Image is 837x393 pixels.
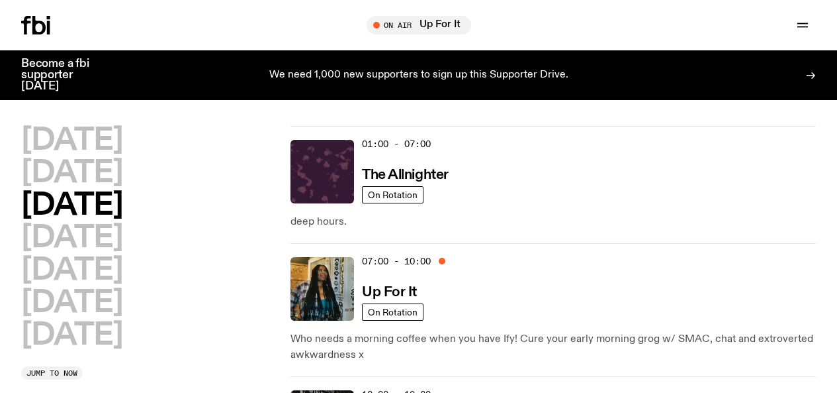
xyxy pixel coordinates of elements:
span: On Rotation [368,308,418,317]
button: [DATE] [21,288,122,318]
button: [DATE] [21,126,122,156]
button: On AirUp For It [367,16,471,34]
h3: Become a fbi supporter [DATE] [21,58,106,92]
a: Up For It [362,283,417,300]
h3: The Allnighter [362,168,449,182]
img: Ify - a Brown Skin girl with black braided twists, looking up to the side with her tongue stickin... [290,257,354,321]
span: On Rotation [368,190,418,200]
h3: Up For It [362,286,417,300]
span: Jump to now [26,370,77,377]
a: The Allnighter [362,166,449,182]
p: deep hours. [290,214,816,230]
a: On Rotation [362,304,423,321]
button: [DATE] [21,321,122,351]
button: [DATE] [21,223,122,253]
button: [DATE] [21,256,122,286]
a: On Rotation [362,186,423,203]
button: [DATE] [21,158,122,188]
span: 01:00 - 07:00 [362,138,431,150]
p: We need 1,000 new supporters to sign up this Supporter Drive. [269,70,568,82]
button: [DATE] [21,191,122,221]
p: Who needs a morning coffee when you have Ify! Cure your early morning grog w/ SMAC, chat and extr... [290,331,816,363]
button: Jump to now [21,366,83,380]
span: 07:00 - 10:00 [362,255,431,268]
